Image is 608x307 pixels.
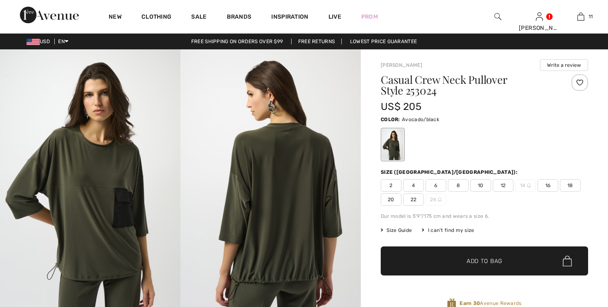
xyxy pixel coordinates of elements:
[27,39,53,44] span: USD
[540,59,588,71] button: Write a review
[58,39,68,44] span: EN
[381,193,401,206] span: 20
[381,117,400,122] span: Color:
[20,7,79,23] img: 1ère Avenue
[460,300,480,306] strong: Earn 30
[467,257,502,266] span: Add to Bag
[27,39,40,45] img: US Dollar
[422,227,474,234] div: I can't find my size
[343,39,424,44] a: Lowest Price Guarantee
[426,193,446,206] span: 24
[519,24,559,32] div: [PERSON_NAME]
[381,101,421,112] span: US$ 205
[382,129,404,160] div: Avocado/black
[403,179,424,192] span: 4
[361,12,378,21] a: Prom
[426,179,446,192] span: 6
[291,39,342,44] a: Free Returns
[438,197,442,202] img: ring-m.svg
[560,179,581,192] span: 18
[381,246,588,275] button: Add to Bag
[381,227,412,234] span: Size Guide
[493,179,513,192] span: 12
[460,300,521,307] span: Avenue Rewards
[527,183,531,188] img: ring-m.svg
[577,12,584,22] img: My Bag
[536,12,543,20] a: Sign In
[381,62,422,68] a: [PERSON_NAME]
[402,117,439,122] span: Avocado/black
[141,13,171,22] a: Clothing
[109,13,122,22] a: New
[185,39,290,44] a: Free shipping on orders over $99
[381,168,519,176] div: Size ([GEOGRAPHIC_DATA]/[GEOGRAPHIC_DATA]):
[328,12,341,21] a: Live
[191,13,207,22] a: Sale
[448,179,469,192] span: 8
[589,13,593,20] span: 11
[515,179,536,192] span: 14
[536,12,543,22] img: My Info
[560,12,601,22] a: 11
[537,179,558,192] span: 16
[227,13,252,22] a: Brands
[470,179,491,192] span: 10
[381,179,401,192] span: 2
[403,193,424,206] span: 22
[494,12,501,22] img: search the website
[271,13,308,22] span: Inspiration
[381,212,588,220] div: Our model is 5'9"/175 cm and wears a size 6.
[381,74,554,96] h1: Casual Crew Neck Pullover Style 253024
